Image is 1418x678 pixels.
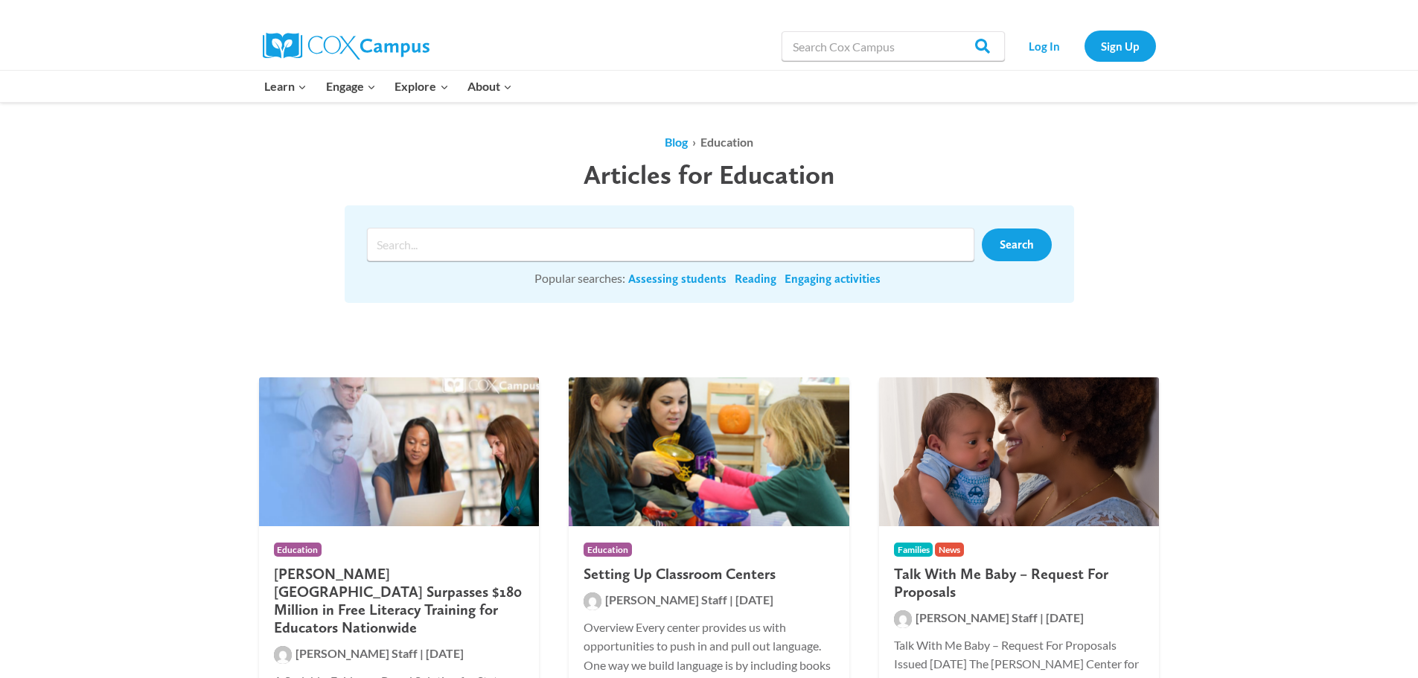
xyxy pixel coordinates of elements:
[367,228,974,261] input: Search input
[605,592,727,607] span: [PERSON_NAME] Staff
[584,565,834,583] h2: Setting Up Classroom Centers
[1012,31,1156,61] nav: Secondary Navigation
[916,610,1038,624] span: [PERSON_NAME] Staff
[584,159,834,191] span: Articles for Education
[785,271,881,287] a: Engaging activities
[274,543,322,557] span: Education
[345,132,1074,152] ol: ›
[735,592,773,607] span: [DATE]
[426,646,464,660] span: [DATE]
[982,228,1052,261] a: Search
[467,77,512,96] span: About
[894,543,933,557] span: Families
[735,271,776,287] a: Reading
[894,565,1145,601] h2: Talk With Me Baby – Request For Proposals
[255,71,522,102] nav: Primary Navigation
[326,77,376,96] span: Engage
[729,592,733,607] span: |
[1012,31,1077,61] a: Log In
[534,271,625,285] span: Popular searches:
[367,228,982,261] form: Search form
[395,77,448,96] span: Explore
[665,135,688,149] a: Blog
[1046,610,1084,624] span: [DATE]
[1040,610,1044,624] span: |
[935,543,964,557] span: News
[1085,31,1156,61] a: Sign Up
[628,271,726,287] a: Assessing students
[1000,237,1034,252] span: Search
[584,543,632,557] span: Education
[264,77,307,96] span: Learn
[700,135,753,149] span: Education
[274,565,525,636] h2: [PERSON_NAME][GEOGRAPHIC_DATA] Surpasses $180 Million in Free Literacy Training for Educators Nat...
[263,33,429,60] img: Cox Campus
[782,31,1005,61] input: Search Cox Campus
[296,646,418,660] span: [PERSON_NAME] Staff
[420,646,424,660] span: |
